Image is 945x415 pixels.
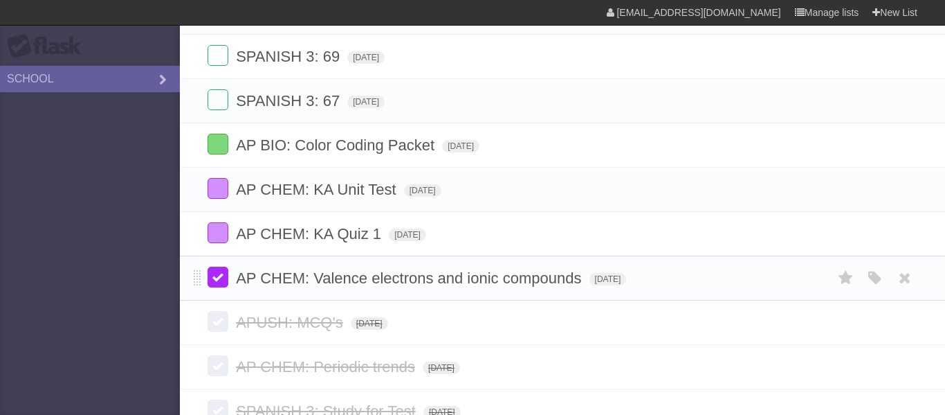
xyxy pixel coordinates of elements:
label: Done [208,134,228,154]
span: AP CHEM: KA Quiz 1 [236,225,385,242]
span: AP CHEM: Periodic trends [236,358,419,376]
label: Done [208,267,228,288]
span: [DATE] [351,317,388,330]
label: Done [208,311,228,332]
span: [DATE] [442,140,479,152]
div: Flask [7,34,90,59]
label: Done [208,178,228,199]
span: [DATE] [423,362,460,374]
span: APUSH: MCQ's [236,314,347,331]
span: AP CHEM: KA Unit Test [236,181,400,198]
span: AP CHEM: Valence electrons and ionic compounds [236,270,585,287]
span: [DATE] [347,96,385,108]
label: Done [208,45,228,66]
span: SPANISH 3: 67 [236,92,343,109]
span: [DATE] [404,184,441,197]
span: [DATE] [589,273,627,285]
label: Done [208,222,228,243]
label: Done [208,355,228,376]
span: AP BIO: Color Coding Packet [236,136,438,154]
span: [DATE] [389,229,426,241]
label: Star task [833,267,859,290]
span: SPANISH 3: 69 [236,48,343,65]
label: Done [208,89,228,110]
span: [DATE] [347,51,385,64]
